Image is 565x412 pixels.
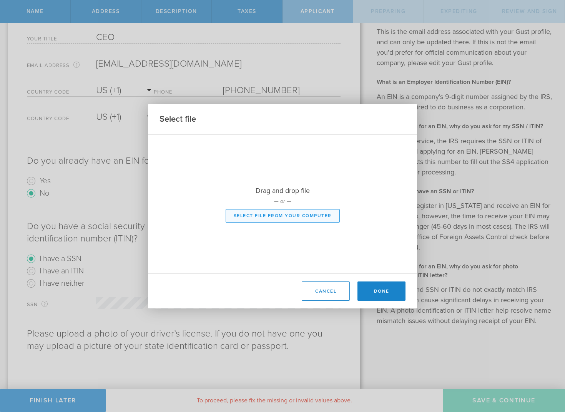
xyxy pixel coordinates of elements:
iframe: Chat Widget [527,352,565,389]
button: Done [357,281,405,301]
button: Cancel [302,281,350,301]
p: Drag and drop file [148,186,417,196]
button: Select file from your computer [226,209,340,223]
em: — or — [274,198,291,204]
h2: Select file [160,114,196,125]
